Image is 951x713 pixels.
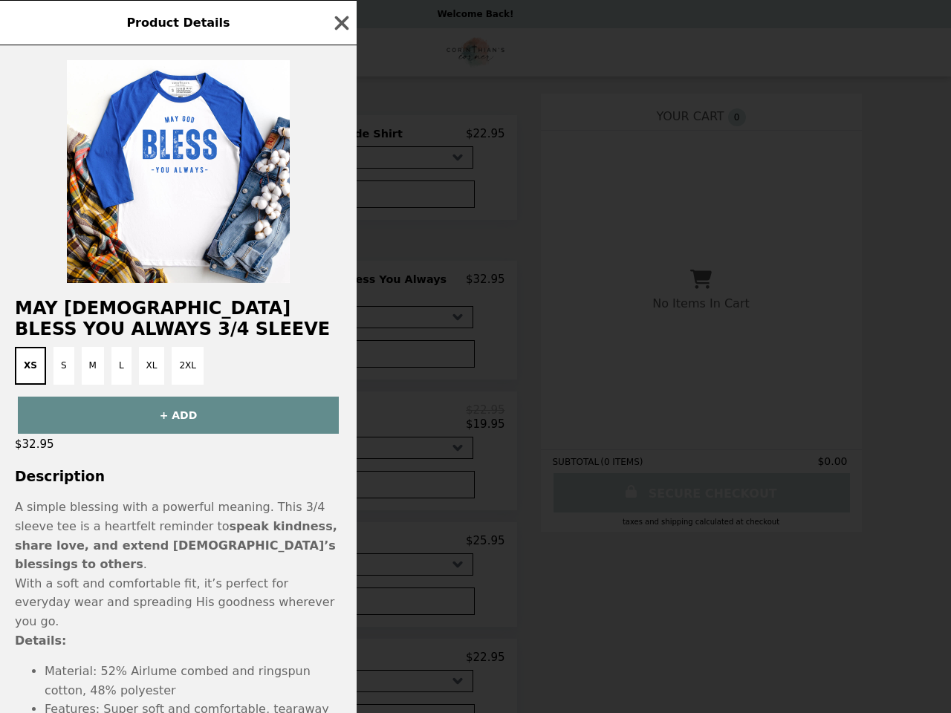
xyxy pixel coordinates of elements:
[82,347,104,385] button: M
[18,397,339,434] button: + ADD
[15,347,46,385] button: XS
[53,347,74,385] button: S
[45,662,342,700] li: Material: 52% Airlume combed and ringspun cotton, 48% polyester
[172,347,204,385] button: 2XL
[15,634,66,648] strong: Details:
[139,347,165,385] button: XL
[126,16,230,30] span: Product Details
[15,498,342,573] p: A simple blessing with a powerful meaning. This 3/4 sleeve tee is a heartfelt reminder to .
[15,519,337,571] strong: speak kindness, share love, and extend [DEMOGRAPHIC_DATA]’s blessings to others
[15,574,342,631] p: With a soft and comfortable fit, it’s perfect for everyday wear and spreading His goodness wherev...
[67,60,290,283] img: XS
[111,347,132,385] button: L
